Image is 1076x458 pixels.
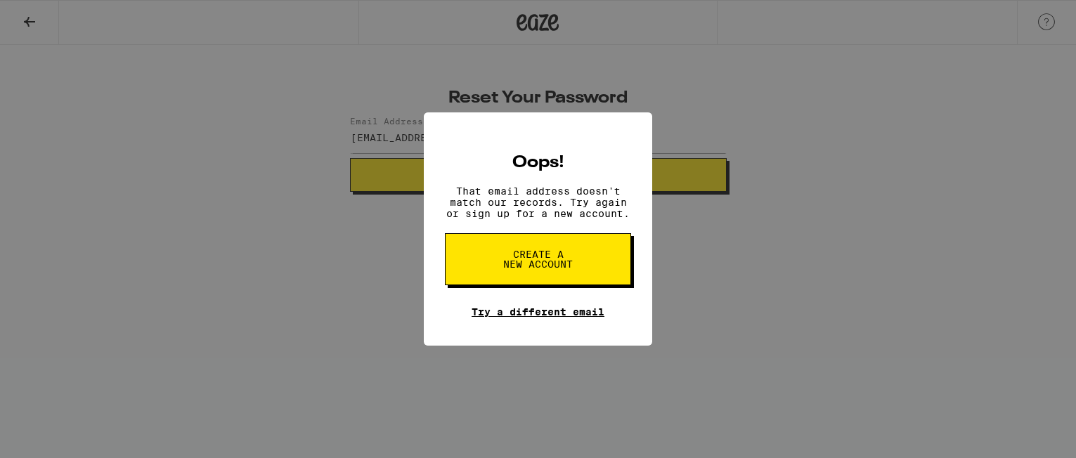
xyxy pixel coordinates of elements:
button: Create a new account [445,233,631,285]
span: Hi. Need any help? [8,10,101,21]
p: That email address doesn't match our records. Try again or sign up for a new account. [445,185,631,219]
a: Try a different email [472,306,604,318]
span: Create a new account [502,249,574,269]
h2: Oops! [512,155,564,171]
